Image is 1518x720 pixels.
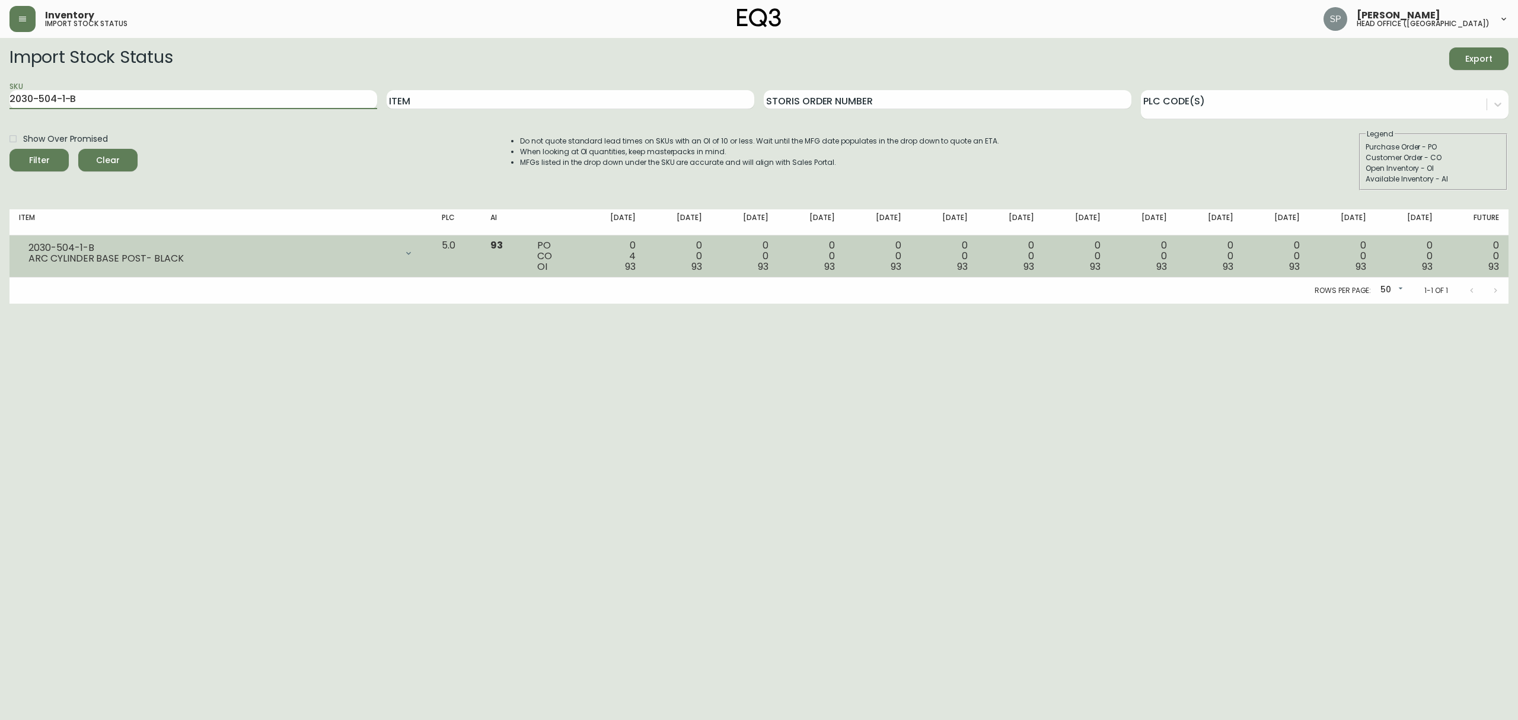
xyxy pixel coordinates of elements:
span: 93 [1156,260,1167,273]
div: 0 0 [655,240,702,272]
div: 0 0 [787,240,835,272]
span: 93 [957,260,968,273]
div: 0 0 [1319,240,1366,272]
th: Item [9,209,432,235]
div: 0 0 [987,240,1034,272]
th: [DATE] [1243,209,1309,235]
legend: Legend [1366,129,1395,139]
span: 93 [891,260,901,273]
button: Export [1449,47,1509,70]
div: 0 0 [1252,240,1300,272]
th: [DATE] [645,209,712,235]
button: Clear [78,149,138,171]
th: [DATE] [911,209,977,235]
div: 0 4 [588,240,636,272]
div: Open Inventory - OI [1366,163,1501,174]
div: PO CO [537,240,569,272]
span: 93 [1422,260,1433,273]
h2: Import Stock Status [9,47,173,70]
span: 93 [1090,260,1101,273]
div: 0 0 [1186,240,1233,272]
span: Inventory [45,11,94,20]
th: [DATE] [1309,209,1376,235]
th: [DATE] [712,209,778,235]
img: 0cb179e7bf3690758a1aaa5f0aafa0b4 [1324,7,1347,31]
span: 93 [1223,260,1233,273]
div: ARC CYLINDER BASE POST- BLACK [28,253,397,264]
span: 93 [1289,260,1300,273]
th: [DATE] [1044,209,1110,235]
span: Export [1459,52,1499,66]
div: 50 [1376,281,1405,300]
div: Customer Order - CO [1366,152,1501,163]
div: Purchase Order - PO [1366,142,1501,152]
span: 93 [625,260,636,273]
li: Do not quote standard lead times on SKUs with an OI of 10 or less. Wait until the MFG date popula... [520,136,999,146]
div: 0 0 [1053,240,1101,272]
span: 93 [824,260,835,273]
button: Filter [9,149,69,171]
th: [DATE] [977,209,1044,235]
th: [DATE] [1176,209,1243,235]
th: AI [481,209,528,235]
th: [DATE] [579,209,645,235]
p: Rows per page: [1315,285,1371,296]
div: 0 0 [854,240,901,272]
div: 0 0 [1385,240,1433,272]
p: 1-1 of 1 [1424,285,1448,296]
h5: import stock status [45,20,127,27]
span: 93 [691,260,702,273]
th: [DATE] [844,209,911,235]
th: [DATE] [1376,209,1442,235]
div: 0 0 [1452,240,1499,272]
img: logo [737,8,781,27]
span: 93 [490,238,503,252]
span: Show Over Promised [23,133,108,145]
span: 93 [1023,260,1034,273]
div: 2030-504-1-BARC CYLINDER BASE POST- BLACK [19,240,423,266]
th: Future [1442,209,1509,235]
div: 0 0 [721,240,768,272]
span: Clear [88,153,128,168]
li: MFGs listed in the drop down under the SKU are accurate and will align with Sales Portal. [520,157,999,168]
span: [PERSON_NAME] [1357,11,1440,20]
li: When looking at OI quantities, keep masterpacks in mind. [520,146,999,157]
span: 93 [1356,260,1366,273]
div: 0 0 [920,240,968,272]
div: Available Inventory - AI [1366,174,1501,184]
h5: head office ([GEOGRAPHIC_DATA]) [1357,20,1490,27]
span: 93 [1488,260,1499,273]
span: 93 [758,260,768,273]
div: 0 0 [1120,240,1167,272]
div: 2030-504-1-B [28,243,397,253]
th: [DATE] [778,209,844,235]
span: OI [537,260,547,273]
td: 5.0 [432,235,481,278]
th: PLC [432,209,481,235]
th: [DATE] [1110,209,1176,235]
